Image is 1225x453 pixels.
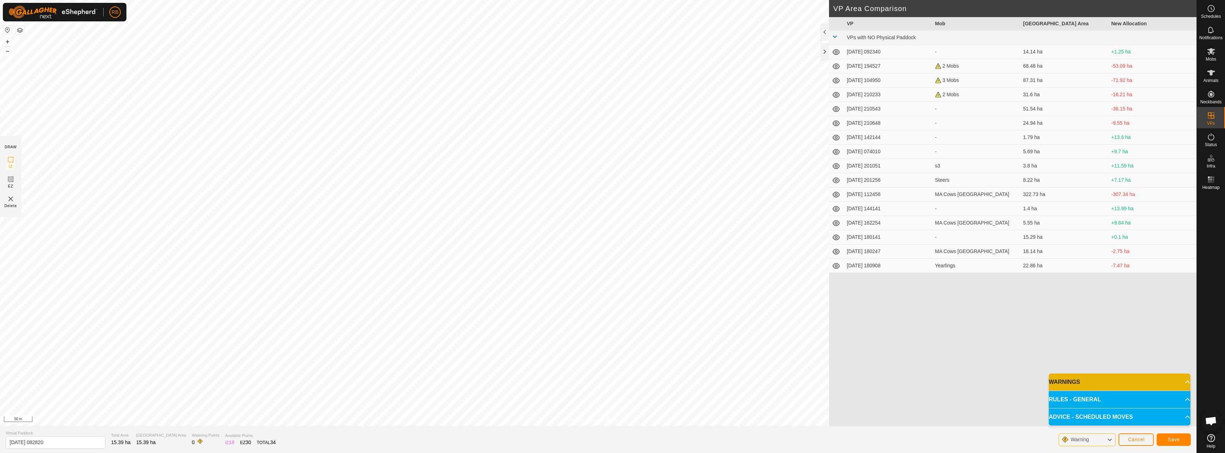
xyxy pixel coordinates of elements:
td: -307.34 ha [1109,187,1197,202]
p-accordion-header: RULES - GENERAL [1049,391,1190,408]
div: MA Cows [GEOGRAPHIC_DATA] [935,219,1018,227]
img: VP [6,195,15,203]
td: +11.59 ha [1109,159,1197,173]
td: [DATE] 074010 [844,145,932,159]
span: Heatmap [1202,185,1220,190]
td: [DATE] 201051 [844,159,932,173]
td: [DATE] 180247 [844,244,932,259]
td: +9.7 ha [1109,145,1197,159]
span: Notifications [1199,36,1223,40]
span: ADVICE - SCHEDULED MOVES [1049,413,1133,421]
td: 22.86 ha [1020,259,1109,273]
span: VPs with NO Physical Paddock [847,35,916,40]
h2: VP Area Comparison [833,4,1197,13]
span: 30 [246,439,251,445]
td: [DATE] 180141 [844,230,932,244]
span: RB [111,9,118,16]
td: [DATE] 210543 [844,102,932,116]
td: +13.99 ha [1109,202,1197,216]
span: 34 [270,439,276,445]
button: + [3,37,12,46]
div: TOTAL [257,439,276,446]
td: +0.1 ha [1109,230,1197,244]
div: 2 Mobs [935,91,1018,98]
td: [DATE] 210233 [844,88,932,102]
button: Cancel [1119,433,1154,446]
td: 31.6 ha [1020,88,1109,102]
td: [DATE] 112456 [844,187,932,202]
div: Steers [935,176,1018,184]
td: 8.22 ha [1020,173,1109,187]
td: [DATE] 180908 [844,259,932,273]
div: EZ [240,439,251,446]
span: Available Points [225,433,276,439]
td: 5.55 ha [1020,216,1109,230]
button: – [3,47,12,55]
div: - [935,134,1018,141]
td: [DATE] 201256 [844,173,932,187]
span: Save [1168,437,1180,442]
button: Map Layers [16,26,24,35]
span: Delete [5,203,17,209]
div: 2 Mobs [935,62,1018,70]
button: Reset Map [3,26,12,34]
td: [DATE] 162254 [844,216,932,230]
span: Mobs [1206,57,1216,61]
th: VP [844,17,932,31]
button: Save [1157,433,1191,446]
td: -71.92 ha [1109,73,1197,88]
div: MA Cows [GEOGRAPHIC_DATA] [935,248,1018,255]
td: 24.94 ha [1020,116,1109,130]
td: 51.54 ha [1020,102,1109,116]
td: [DATE] 210648 [844,116,932,130]
div: - [935,233,1018,241]
div: Yearlings [935,262,1018,269]
td: -2.75 ha [1109,244,1197,259]
span: IZ [9,164,13,169]
td: -16.21 ha [1109,88,1197,102]
td: 68.48 ha [1020,59,1109,73]
span: 15.39 ha [136,439,156,445]
span: Virtual Paddock [6,430,105,436]
td: -7.47 ha [1109,259,1197,273]
span: Warning [1070,437,1089,442]
span: Animals [1203,78,1219,83]
td: 18.14 ha [1020,244,1109,259]
td: [DATE] 194527 [844,59,932,73]
div: DRAW [5,144,17,150]
span: EZ [8,184,14,189]
td: 1.4 ha [1020,202,1109,216]
span: Infra [1206,164,1215,168]
a: Privacy Policy [570,417,597,423]
span: RULES - GENERAL [1049,395,1101,404]
td: [DATE] 092340 [844,45,932,59]
td: 15.29 ha [1020,230,1109,244]
span: Total Area [111,432,131,438]
span: Neckbands [1200,100,1221,104]
td: -53.09 ha [1109,59,1197,73]
div: IZ [225,439,234,446]
div: - [935,205,1018,212]
td: 1.79 ha [1020,130,1109,145]
td: +7.17 ha [1109,173,1197,187]
span: Watering Points [192,432,219,438]
p-accordion-header: ADVICE - SCHEDULED MOVES [1049,408,1190,426]
div: - [935,148,1018,155]
div: - [935,105,1018,113]
th: [GEOGRAPHIC_DATA] Area [1020,17,1109,31]
span: 0 [192,439,195,445]
td: +9.84 ha [1109,216,1197,230]
td: +13.6 ha [1109,130,1197,145]
div: Open chat [1200,410,1222,432]
div: 3 Mobs [935,77,1018,84]
span: Cancel [1128,437,1145,442]
th: Mob [932,17,1021,31]
td: 3.8 ha [1020,159,1109,173]
div: s3 [935,162,1018,170]
a: Help [1197,431,1225,451]
span: WARNINGS [1049,378,1080,386]
td: +1.25 ha [1109,45,1197,59]
div: - [935,119,1018,127]
td: 14.14 ha [1020,45,1109,59]
span: [GEOGRAPHIC_DATA] Area [136,432,186,438]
